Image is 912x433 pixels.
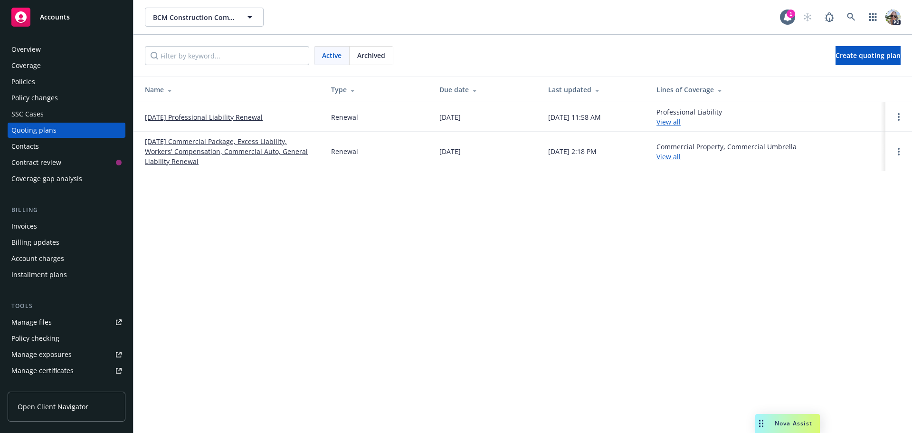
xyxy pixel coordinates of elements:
div: Last updated [548,85,641,95]
a: Switch app [864,8,883,27]
div: Type [331,85,424,95]
span: Archived [357,50,385,60]
div: Policies [11,74,35,89]
div: Manage files [11,315,52,330]
a: Search [842,8,861,27]
a: Overview [8,42,125,57]
a: Coverage gap analysis [8,171,125,186]
a: Invoices [8,219,125,234]
a: Manage files [8,315,125,330]
div: Manage claims [11,379,59,395]
div: Invoices [11,219,37,234]
a: Coverage [8,58,125,73]
div: Quoting plans [11,123,57,138]
a: [DATE] Commercial Package, Excess Liability, Workers' Compensation, Commercial Auto, General Liab... [145,136,316,166]
div: Drag to move [755,414,767,433]
a: Installment plans [8,267,125,282]
div: Policy checking [11,331,59,346]
div: [DATE] 11:58 AM [548,112,601,122]
button: Nova Assist [755,414,820,433]
div: [DATE] 2:18 PM [548,146,597,156]
div: Professional Liability [656,107,722,127]
div: Commercial Property, Commercial Umbrella [656,142,797,162]
a: Contacts [8,139,125,154]
a: Open options [893,146,904,157]
span: Create quoting plan [836,51,901,60]
a: Report a Bug [820,8,839,27]
a: [DATE] Professional Liability Renewal [145,112,263,122]
span: Active [322,50,342,60]
div: Billing updates [11,235,59,250]
input: Filter by keyword... [145,46,309,65]
div: Installment plans [11,267,67,282]
span: Nova Assist [775,419,812,427]
div: Coverage [11,58,41,73]
div: Renewal [331,112,358,122]
div: Coverage gap analysis [11,171,82,186]
a: Open options [893,111,904,123]
a: Manage claims [8,379,125,395]
a: Quoting plans [8,123,125,138]
a: View all [656,117,681,126]
div: Contacts [11,139,39,154]
div: Billing [8,205,125,215]
a: Manage exposures [8,347,125,362]
span: Accounts [40,13,70,21]
a: Start snowing [798,8,817,27]
a: Policies [8,74,125,89]
div: Name [145,85,316,95]
div: [DATE] [439,112,461,122]
a: Billing updates [8,235,125,250]
a: Create quoting plan [836,46,901,65]
a: Manage certificates [8,363,125,378]
div: SSC Cases [11,106,44,122]
div: Due date [439,85,532,95]
div: [DATE] [439,146,461,156]
div: Overview [11,42,41,57]
a: View all [656,152,681,161]
img: photo [885,10,901,25]
div: Policy changes [11,90,58,106]
div: Tools [8,301,125,311]
a: SSC Cases [8,106,125,122]
button: BCM Construction Company, Inc. [145,8,264,27]
a: Policy changes [8,90,125,106]
div: Lines of Coverage [656,85,878,95]
div: Account charges [11,251,64,266]
span: BCM Construction Company, Inc. [153,12,235,22]
a: Account charges [8,251,125,266]
div: Renewal [331,146,358,156]
a: Contract review [8,155,125,170]
span: Open Client Navigator [18,402,88,412]
div: Manage exposures [11,347,72,362]
a: Policy checking [8,331,125,346]
div: 1 [787,8,795,16]
a: Accounts [8,4,125,30]
div: Contract review [11,155,61,170]
div: Manage certificates [11,363,74,378]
